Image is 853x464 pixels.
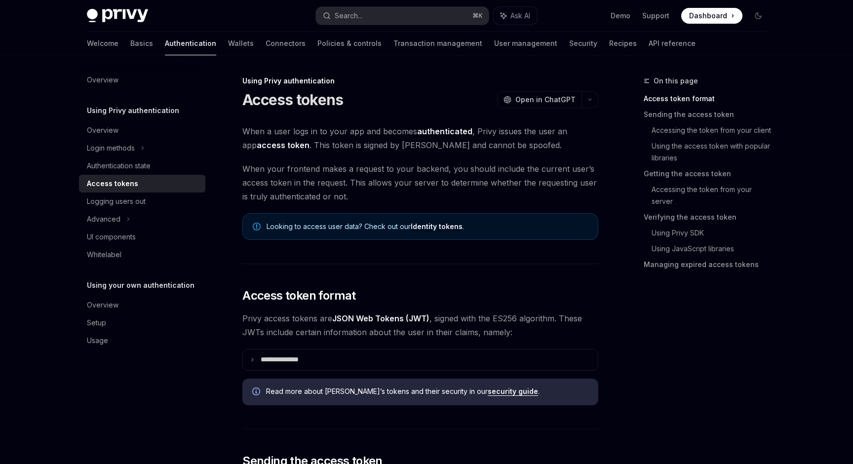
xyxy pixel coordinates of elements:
span: Looking to access user data? Check out our . [267,222,588,232]
a: Whitelabel [79,246,205,264]
h5: Using Privy authentication [87,105,179,116]
img: dark logo [87,9,148,23]
div: Overview [87,74,118,86]
a: JSON Web Tokens (JWT) [332,313,429,324]
a: Overview [79,71,205,89]
a: Wallets [228,32,254,55]
a: Recipes [609,32,637,55]
a: Welcome [87,32,118,55]
a: Getting the access token [644,166,774,182]
span: Read more about [PERSON_NAME]’s tokens and their security in our . [266,387,588,396]
a: Identity tokens [411,222,463,231]
a: Dashboard [681,8,742,24]
div: Overview [87,124,118,136]
a: UI components [79,228,205,246]
a: Using Privy SDK [652,225,774,241]
span: Dashboard [689,11,727,21]
div: Overview [87,299,118,311]
strong: access token [257,140,310,150]
a: Support [642,11,669,21]
a: Managing expired access tokens [644,257,774,272]
a: Security [569,32,597,55]
div: Setup [87,317,106,329]
a: Verifying the access token [644,209,774,225]
a: Connectors [266,32,306,55]
div: Login methods [87,142,135,154]
span: When a user logs in to your app and becomes , Privy issues the user an app . This token is signed... [242,124,598,152]
a: Sending the access token [644,107,774,122]
button: Search...⌘K [316,7,489,25]
div: Usage [87,335,108,347]
a: Accessing the token from your server [652,182,774,209]
a: Using the access token with popular libraries [652,138,774,166]
div: Whitelabel [87,249,121,261]
a: Accessing the token from your client [652,122,774,138]
svg: Note [253,223,261,231]
a: Authentication state [79,157,205,175]
div: Using Privy authentication [242,76,598,86]
strong: authenticated [417,126,472,136]
span: Privy access tokens are , signed with the ES256 algorithm. These JWTs include certain information... [242,311,598,339]
a: Overview [79,296,205,314]
div: Logging users out [87,195,146,207]
div: UI components [87,231,136,243]
a: Usage [79,332,205,349]
a: Setup [79,314,205,332]
button: Ask AI [494,7,537,25]
div: Advanced [87,213,120,225]
span: Open in ChatGPT [515,95,576,105]
svg: Info [252,387,262,397]
span: Access token format [242,288,356,304]
a: Access tokens [79,175,205,193]
h1: Access tokens [242,91,343,109]
span: ⌘ K [472,12,483,20]
button: Open in ChatGPT [497,91,582,108]
button: Toggle dark mode [750,8,766,24]
div: Authentication state [87,160,151,172]
span: When your frontend makes a request to your backend, you should include the current user’s access ... [242,162,598,203]
a: User management [494,32,557,55]
a: Policies & controls [317,32,382,55]
a: Transaction management [393,32,482,55]
a: Demo [611,11,630,21]
a: Logging users out [79,193,205,210]
a: Using JavaScript libraries [652,241,774,257]
a: Basics [130,32,153,55]
span: Ask AI [510,11,530,21]
a: Access token format [644,91,774,107]
span: On this page [654,75,698,87]
a: API reference [649,32,696,55]
a: Authentication [165,32,216,55]
div: Search... [335,10,362,22]
h5: Using your own authentication [87,279,194,291]
div: Access tokens [87,178,138,190]
a: security guide [488,387,538,396]
a: Overview [79,121,205,139]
